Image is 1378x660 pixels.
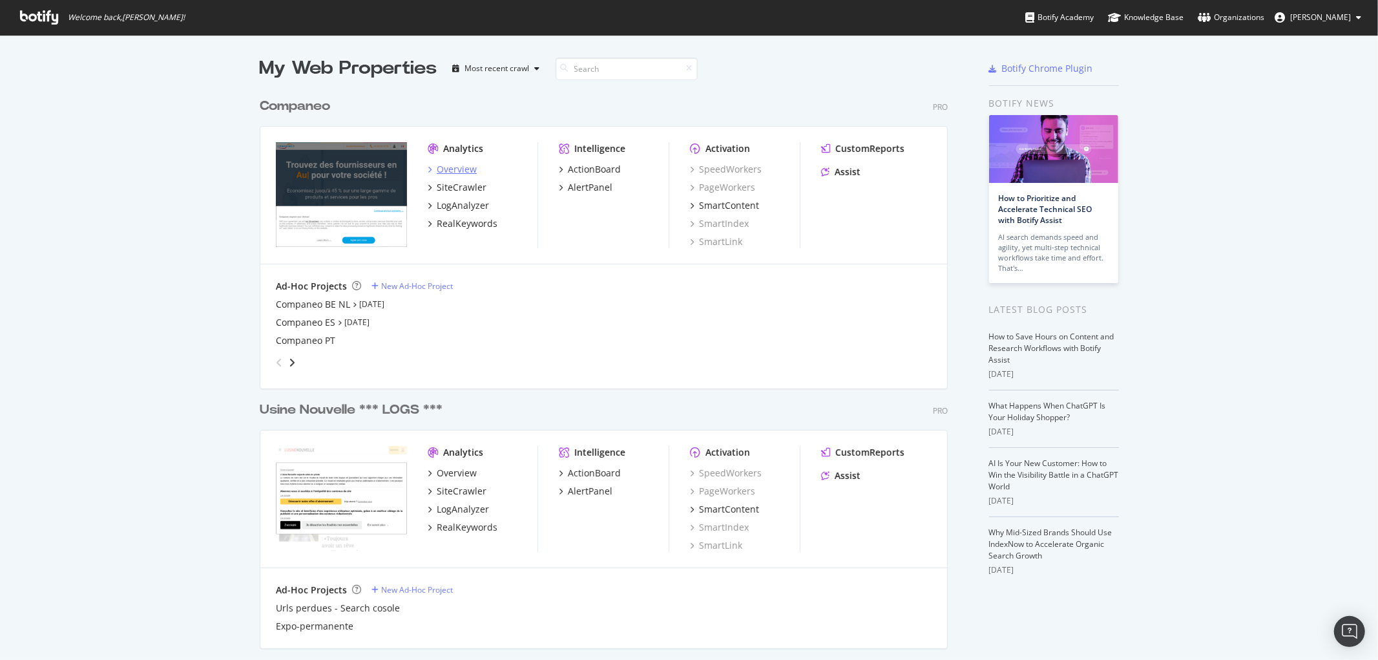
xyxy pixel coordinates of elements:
a: ActionBoard [559,163,621,176]
div: Botify news [989,96,1119,111]
a: SmartContent [690,199,759,212]
a: Why Mid-Sized Brands Should Use IndexNow to Accelerate Organic Search Growth [989,527,1112,561]
a: Overview [428,467,477,480]
div: AlertPanel [568,485,612,498]
div: CustomReports [835,446,904,459]
div: Intelligence [574,446,625,459]
div: angle-left [271,352,287,373]
a: SmartLink [690,235,742,248]
a: Urls perdues - Search cosole [276,602,400,615]
div: New Ad-Hoc Project [381,584,453,595]
div: Analytics [443,446,483,459]
div: Pro [933,101,948,112]
a: Overview [428,163,477,176]
a: Assist [821,165,861,178]
a: LogAnalyzer [428,503,489,516]
div: LogAnalyzer [437,199,489,212]
div: AlertPanel [568,181,612,194]
a: SpeedWorkers [690,163,762,176]
div: CustomReports [835,142,904,155]
a: SiteCrawler [428,485,486,498]
a: How to Prioritize and Accelerate Technical SEO with Botify Assist [999,193,1092,226]
button: Most recent crawl [448,58,545,79]
div: Latest Blog Posts [989,303,1119,317]
a: SiteCrawler [428,181,486,194]
div: Overview [437,467,477,480]
div: [DATE] [989,368,1119,380]
a: Companeo ES [276,316,335,329]
a: Companeo PT [276,334,335,347]
a: How to Save Hours on Content and Research Workflows with Botify Assist [989,331,1114,365]
div: angle-right [287,356,297,369]
div: RealKeywords [437,521,497,534]
a: PageWorkers [690,181,755,194]
div: RealKeywords [437,217,497,230]
a: AlertPanel [559,181,612,194]
div: ActionBoard [568,163,621,176]
div: Ad-Hoc Projects [276,584,347,597]
div: Activation [705,142,750,155]
div: Knowledge Base [1108,11,1184,24]
div: Open Intercom Messenger [1334,616,1365,647]
div: Assist [835,165,861,178]
div: Organizations [1198,11,1264,24]
img: usinenouvelle.com [276,446,407,551]
div: LogAnalyzer [437,503,489,516]
a: SmartContent [690,503,759,516]
div: Ad-Hoc Projects [276,280,347,293]
a: ActionBoard [559,467,621,480]
a: Botify Chrome Plugin [989,62,1093,75]
div: Intelligence [574,142,625,155]
img: companeo.com [276,142,407,247]
a: CustomReports [821,446,904,459]
div: Pro [933,405,948,416]
div: ActionBoard [568,467,621,480]
div: [DATE] [989,564,1119,576]
a: SmartIndex [690,521,749,534]
div: Companeo [260,97,330,116]
a: New Ad-Hoc Project [371,281,453,292]
a: RealKeywords [428,521,497,534]
div: [DATE] [989,426,1119,438]
a: Companeo [260,97,335,116]
a: SmartLink [690,539,742,552]
a: LogAnalyzer [428,199,489,212]
div: [DATE] [989,495,1119,507]
div: Overview [437,163,477,176]
div: SiteCrawler [437,181,486,194]
div: My Web Properties [260,56,437,81]
input: Search [556,58,698,80]
a: What Happens When ChatGPT Is Your Holiday Shopper? [989,400,1106,423]
div: Analytics [443,142,483,155]
div: Expo-permanente [276,620,353,633]
a: [DATE] [359,299,384,310]
a: SmartIndex [690,217,749,230]
div: Assist [835,469,861,482]
a: Assist [821,469,861,482]
div: Most recent crawl [465,65,530,72]
a: AlertPanel [559,485,612,498]
a: SpeedWorkers [690,467,762,480]
a: RealKeywords [428,217,497,230]
a: CustomReports [821,142,904,155]
div: Activation [705,446,750,459]
div: SmartContent [699,199,759,212]
a: [DATE] [344,317,370,328]
div: Botify Chrome Plugin [1002,62,1093,75]
button: [PERSON_NAME] [1264,7,1372,28]
div: SmartContent [699,503,759,516]
div: PageWorkers [690,485,755,498]
a: AI Is Your New Customer: How to Win the Visibility Battle in a ChatGPT World [989,458,1119,492]
img: How to Prioritize and Accelerate Technical SEO with Botify Assist [989,115,1118,183]
span: Sabrina Baco [1290,12,1351,23]
div: AI search demands speed and agility, yet multi-step technical workflows take time and effort. Tha... [999,232,1109,273]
